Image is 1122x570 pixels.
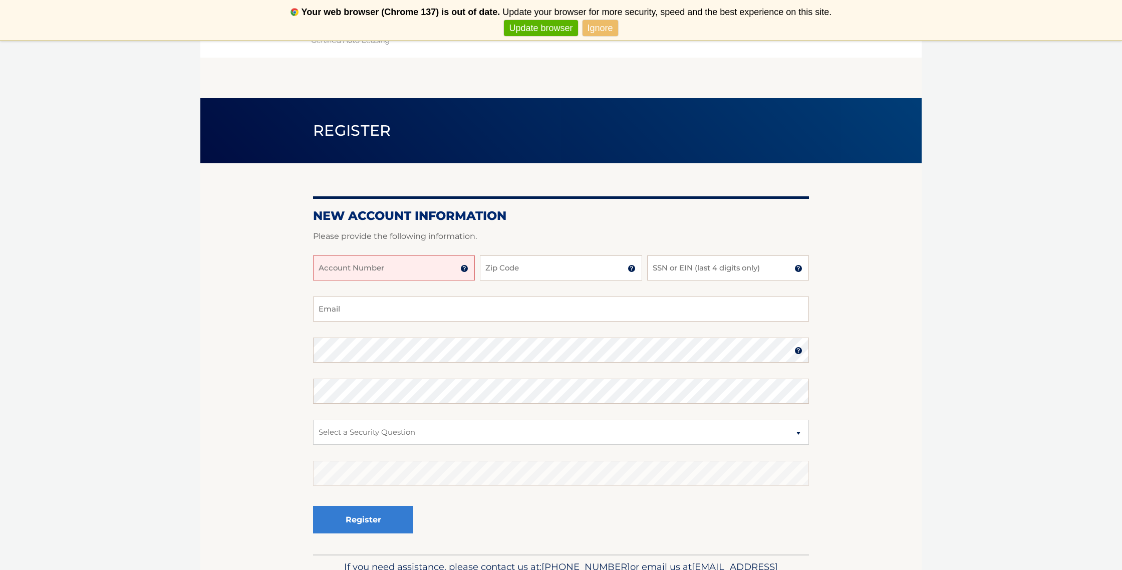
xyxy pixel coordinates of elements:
[313,229,809,243] p: Please provide the following information.
[313,506,413,533] button: Register
[504,20,578,37] a: Update browser
[794,347,802,355] img: tooltip.svg
[794,264,802,272] img: tooltip.svg
[480,255,642,280] input: Zip Code
[302,7,500,17] b: Your web browser (Chrome 137) is out of date.
[647,255,809,280] input: SSN or EIN (last 4 digits only)
[313,208,809,223] h2: New Account Information
[583,20,618,37] a: Ignore
[460,264,468,272] img: tooltip.svg
[502,7,831,17] span: Update your browser for more security, speed and the best experience on this site.
[628,264,636,272] img: tooltip.svg
[313,297,809,322] input: Email
[313,121,391,140] span: Register
[313,255,475,280] input: Account Number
